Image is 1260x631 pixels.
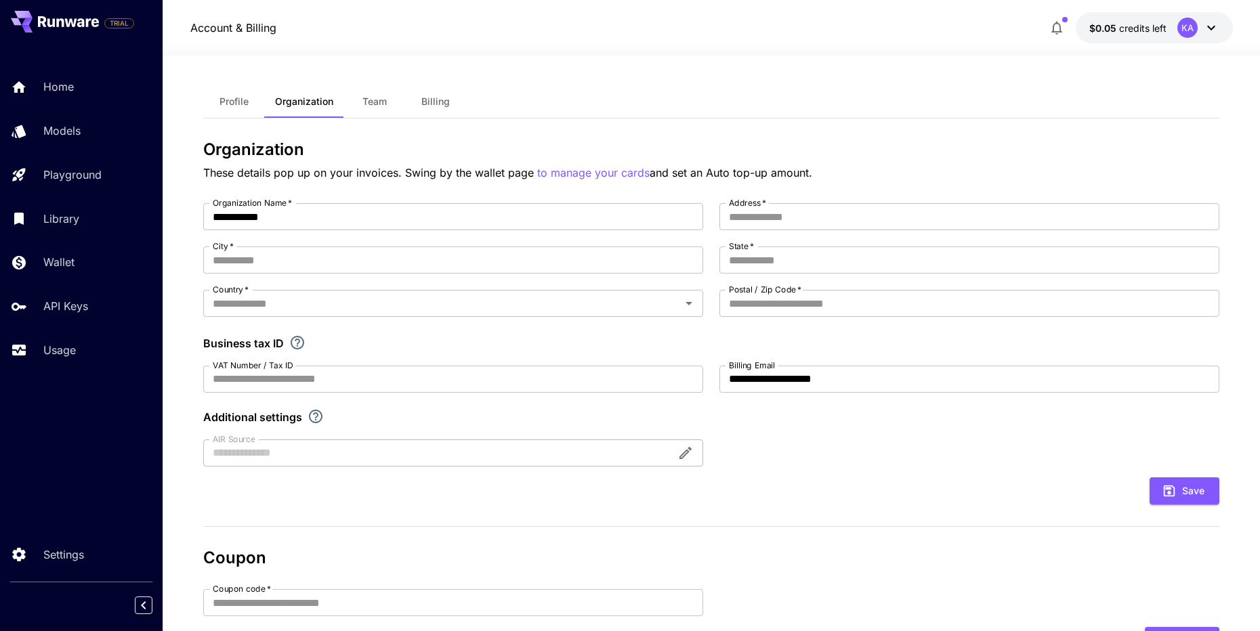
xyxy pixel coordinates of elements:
[43,254,75,270] p: Wallet
[43,167,102,183] p: Playground
[43,123,81,139] p: Models
[537,165,650,181] button: to manage your cards
[203,409,302,425] p: Additional settings
[213,197,292,209] label: Organization Name
[213,284,249,295] label: Country
[43,298,88,314] p: API Keys
[203,335,284,351] p: Business tax ID
[1089,21,1167,35] div: $0.0487
[729,284,801,295] label: Postal / Zip Code
[135,596,152,614] button: Collapse sidebar
[190,20,276,36] a: Account & Billing
[1150,477,1219,505] button: Save
[43,79,74,95] p: Home
[104,15,134,31] span: Add your payment card to enable full platform functionality.
[679,294,698,313] button: Open
[1119,22,1167,34] span: credits left
[105,18,133,28] span: TRIAL
[43,211,79,227] p: Library
[219,95,249,108] span: Profile
[213,583,271,594] label: Coupon code
[145,593,163,617] div: Collapse sidebar
[1177,18,1198,38] div: KA
[203,166,537,179] span: These details pop up on your invoices. Swing by the wallet page
[190,20,276,36] nav: breadcrumb
[421,95,450,108] span: Billing
[650,166,812,179] span: and set an Auto top-up amount.
[729,197,766,209] label: Address
[289,334,306,351] svg: If you are a business tax registrant, please enter your business tax ID here.
[213,433,255,445] label: AIR Source
[43,546,84,563] p: Settings
[203,548,1219,567] h3: Coupon
[43,342,76,358] p: Usage
[213,360,293,371] label: VAT Number / Tax ID
[729,240,754,252] label: State
[729,360,775,371] label: Billing Email
[213,240,234,252] label: City
[275,95,333,108] span: Organization
[362,95,387,108] span: Team
[1076,12,1233,43] button: $0.0487KA
[203,140,1219,159] h3: Organization
[308,408,324,425] svg: Explore additional customization settings
[1089,22,1119,34] span: $0.05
